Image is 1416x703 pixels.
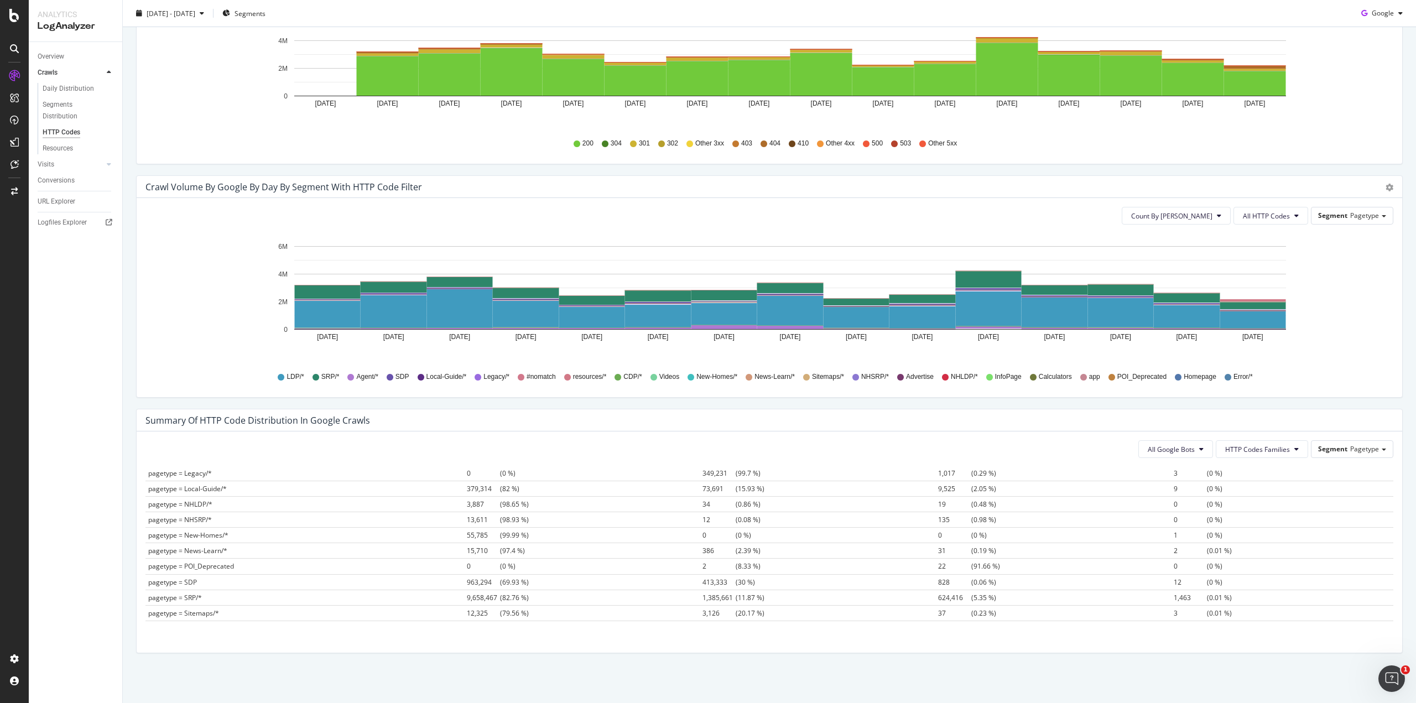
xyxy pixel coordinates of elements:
text: 2M [278,298,288,306]
span: (82 %) [467,484,519,493]
span: 304 [611,139,622,148]
span: pagetype = News-Learn/* [148,546,227,555]
span: pagetype = Legacy/* [148,468,212,478]
span: 379,314 [467,484,500,493]
a: Logfiles Explorer [38,217,114,228]
span: [DATE] - [DATE] [147,8,195,18]
span: 0 [702,530,736,540]
button: All Google Bots [1138,440,1213,458]
text: [DATE] [1245,100,1266,107]
text: [DATE] [978,333,999,341]
span: pagetype = SRP/* [148,593,202,602]
span: Segments [235,8,265,18]
text: [DATE] [563,100,584,107]
span: 15,710 [467,546,500,555]
span: #nomatch [527,372,556,382]
a: Crawls [38,67,103,79]
span: (0.29 %) [938,468,996,478]
span: pagetype = NHSRP/* [148,515,212,524]
div: Analytics [38,9,113,20]
div: Summary of HTTP Code Distribution in google crawls [145,415,370,426]
span: 9,658,467 [467,593,500,602]
span: Pagetype [1350,211,1379,220]
text: [DATE] [873,100,894,107]
span: 1,385,661 [702,593,736,602]
span: pagetype = Local-Guide/* [148,484,227,493]
span: (0.23 %) [938,608,996,618]
div: Logfiles Explorer [38,217,87,228]
span: 503 [900,139,911,148]
div: Crawls [38,67,58,79]
text: [DATE] [439,100,460,107]
span: 404 [769,139,780,148]
span: 0 [467,468,500,478]
text: [DATE] [846,333,867,341]
span: 33,136 [467,624,500,633]
span: Google [1372,8,1394,18]
text: [DATE] [648,333,669,341]
a: Daily Distribution [43,83,114,95]
span: (79.56 %) [467,608,529,618]
span: 1,463 [1174,593,1207,602]
span: Advertise [906,372,934,382]
span: (0.48 %) [938,499,996,509]
span: 386 [702,546,736,555]
span: (0 %) [938,530,987,540]
span: Error/* [1233,372,1253,382]
span: New-Homes/* [696,372,737,382]
span: 0 [1174,624,1207,633]
span: Segment [1318,444,1347,454]
span: 55,785 [467,530,500,540]
text: [DATE] [315,100,336,107]
button: Count By [PERSON_NAME] [1122,207,1231,225]
text: 0 [284,92,288,100]
span: 12,325 [467,608,500,618]
span: 0 [467,561,500,571]
span: 31 [938,546,971,555]
span: (0.86 %) [702,499,761,509]
div: Conversions [38,175,75,186]
text: [DATE] [1242,333,1263,341]
span: (20.17 %) [702,608,764,618]
span: (99.7 %) [702,468,761,478]
span: 410 [798,139,809,148]
text: [DATE] [383,333,404,341]
span: 37 [938,608,971,618]
span: (0 %) [702,530,751,540]
span: (0 %) [1174,499,1222,509]
span: 22 [938,561,971,571]
text: [DATE] [1176,333,1197,341]
text: [DATE] [811,100,832,107]
button: Segments [218,4,270,22]
span: (91.66 %) [938,561,1000,571]
span: 3,126 [702,608,736,618]
span: Other 5xx [928,139,957,148]
a: HTTP Codes [43,127,114,138]
text: [DATE] [687,100,708,107]
span: InfoPage [995,372,1022,382]
span: 0 [938,530,971,540]
text: [DATE] [997,100,1018,107]
span: (2.39 %) [702,546,761,555]
div: Segments Distribution [43,99,104,122]
text: [DATE] [377,100,398,107]
span: 34 [702,499,736,509]
span: 403 [741,139,752,148]
span: SDP [395,372,409,382]
span: News-Learn/* [754,372,795,382]
span: (0 %) [1174,530,1222,540]
div: Daily Distribution [43,83,94,95]
span: Count By Day [1131,211,1212,221]
text: [DATE] [714,333,735,341]
span: (98.65 %) [467,499,529,509]
div: HTTP Codes [43,127,80,138]
span: All HTTP Codes [1243,211,1290,221]
span: HTTP Codes Families [1225,445,1290,454]
span: pagetype = SDP [148,577,197,587]
span: 9 [1174,484,1207,493]
span: 2 [702,561,736,571]
span: 624,416 [938,593,971,602]
span: pagetype = POI_Deprecated [148,561,234,571]
span: (0 %) [1174,561,1222,571]
text: [DATE] [749,100,770,107]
